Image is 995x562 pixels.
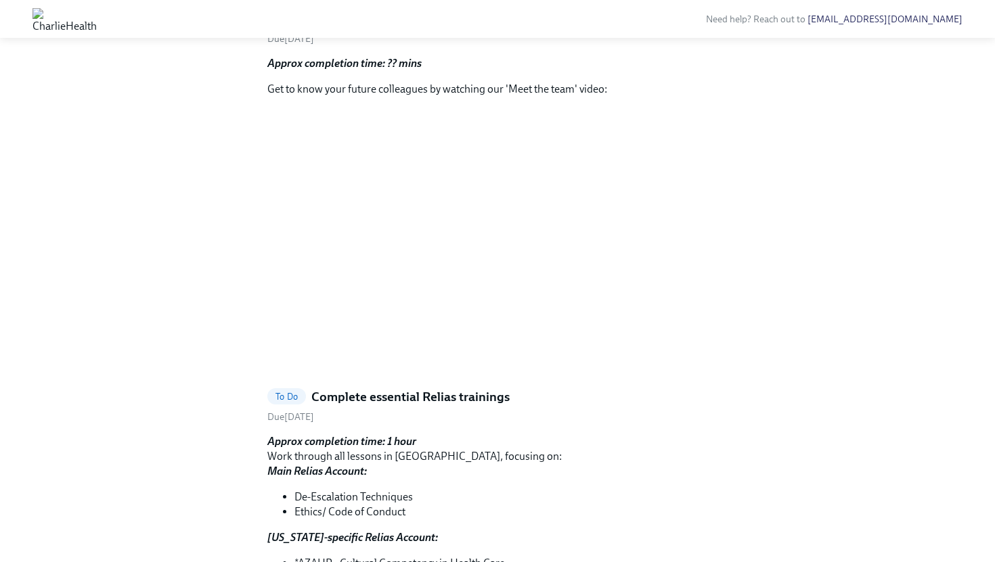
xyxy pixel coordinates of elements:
[267,531,438,544] strong: [US_STATE]-specific Relias Account:
[267,392,306,402] span: To Do
[808,14,963,25] a: [EMAIL_ADDRESS][DOMAIN_NAME]
[267,411,314,423] span: Friday, September 19th 2025, 7:00 am
[32,8,97,30] img: CharlieHealth
[267,388,728,424] a: To DoComplete essential Relias trainingsDue[DATE]
[267,33,314,45] span: Tuesday, September 9th 2025, 7:00 am
[267,465,367,477] strong: Main Relias Account:
[267,435,416,448] strong: Approx completion time: 1 hour
[706,14,963,25] span: Need help? Reach out to
[267,82,728,97] p: Get to know your future colleagues by watching our 'Meet the team' video:
[294,505,728,519] li: Ethics/ Code of Conduct
[311,388,510,406] h5: Complete essential Relias trainings
[267,434,728,479] p: Work through all lessons in [GEOGRAPHIC_DATA], focusing on:
[267,57,422,70] strong: Approx completion time: ?? mins
[267,108,728,367] iframe: CH FTE Meet Compliance Video
[294,490,728,505] li: De-Escalation Techniques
